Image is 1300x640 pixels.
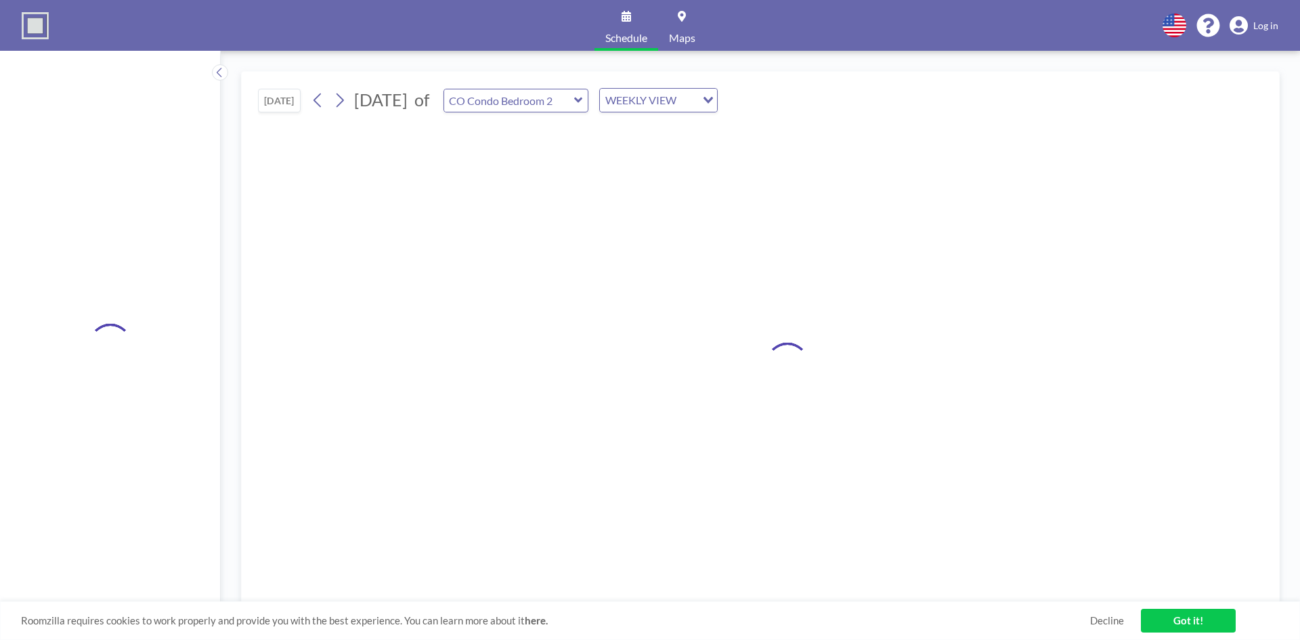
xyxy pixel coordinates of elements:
[414,89,429,110] span: of
[22,12,49,39] img: organization-logo
[258,89,301,112] button: [DATE]
[680,91,695,109] input: Search for option
[603,91,679,109] span: WEEKLY VIEW
[600,89,717,112] div: Search for option
[1230,16,1278,35] a: Log in
[444,89,574,112] input: CO Condo Bedroom 2
[1090,614,1124,627] a: Decline
[1253,20,1278,32] span: Log in
[605,33,647,43] span: Schedule
[1141,609,1236,633] a: Got it!
[669,33,695,43] span: Maps
[21,614,1090,627] span: Roomzilla requires cookies to work properly and provide you with the best experience. You can lea...
[525,614,548,626] a: here.
[354,89,408,110] span: [DATE]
